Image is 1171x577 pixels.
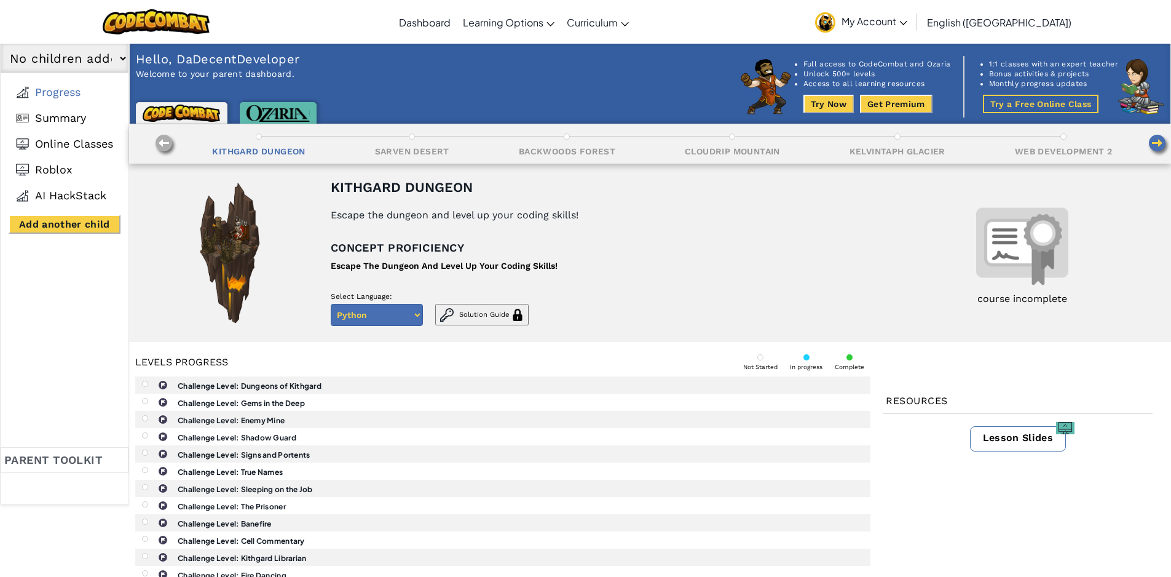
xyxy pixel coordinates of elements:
[1147,133,1171,157] img: Move right
[35,111,86,125] span: Summary
[1056,422,1074,434] img: Slides icon
[178,502,286,511] b: Challenge Level: The Prisoner
[178,450,310,460] b: Challenge Level: Signs and Portents
[921,6,1078,39] a: English ([GEOGRAPHIC_DATA])
[989,59,1118,69] li: 1:1 classes with an expert teacher
[803,95,854,113] button: Try Now
[16,112,29,124] img: Summary
[463,16,543,29] span: Learning Options
[459,311,509,319] span: Solution Guide
[158,501,168,511] img: IconChallengeLevel.svg
[1015,146,1113,157] div: Web Development 2
[850,146,945,157] div: Kelvintaph Glacier
[803,79,951,89] li: Access to all learning resources
[741,59,791,114] img: CodeCombat character
[35,86,81,99] span: Progress
[178,433,296,442] b: Challenge Level: Shadow Guard
[835,364,864,370] div: Complete
[16,164,29,176] img: Roblox
[803,69,951,79] li: Unlock 500+ levels
[35,163,73,177] span: Roblox
[440,308,454,322] img: Solution Guide Icon
[158,432,168,442] img: IconChallengeLevel.svg
[16,138,29,150] img: Online Classes
[331,292,529,301] p: Select Language:
[842,15,907,28] span: My Account
[191,176,268,330] img: Campaign image
[989,79,1118,89] li: Monthly progress updates
[158,483,168,493] img: IconChallengeLevel.svg
[158,449,168,459] img: IconChallengeLevel.svg
[143,105,221,122] img: CodeCombat logo
[743,364,778,370] div: Not Started
[977,293,1067,305] div: course incomplete
[103,9,210,34] img: CodeCombat logo
[519,146,615,157] div: Backwoods Forest
[331,257,558,275] div: Escape The Dungeon And Level Up Your Coding Skills!
[10,131,119,157] a: Online Classes Online Classes
[511,309,524,321] img: Solution Guide Icon
[10,79,119,105] a: Progress Progress
[1118,59,1164,114] img: CodeCombat character
[158,380,168,390] img: IconChallengeLevel.svg
[883,389,1153,414] div: Resources
[178,416,285,425] b: Challenge Level: Enemy Mine
[178,554,306,563] b: Challenge Level: Kithgard Librarian
[567,16,618,29] span: Curriculum
[178,519,272,528] b: Challenge Level: Banefire
[393,6,457,39] a: Dashboard
[457,6,561,39] a: Learning Options
[246,105,310,122] img: Ozaria logo
[790,364,822,370] div: In progress
[375,146,449,157] div: Sarven Desert
[16,86,29,98] img: Progress
[435,304,529,325] button: Solution Guide
[927,16,1071,29] span: English ([GEOGRAPHIC_DATA])
[976,201,1068,293] img: Certificate image
[212,146,305,157] div: Kithgard Dungeon
[983,432,1053,444] span: Lesson Slides
[158,518,168,528] img: IconChallengeLevel.svg
[178,468,283,477] b: Challenge Level: True Names
[158,552,168,562] img: IconChallengeLevel.svg
[989,69,1118,79] li: Bonus activities & projects
[1,447,128,473] div: Parent toolkit
[158,466,168,476] img: IconChallengeLevel.svg
[561,6,635,39] a: Curriculum
[809,2,913,41] a: My Account
[158,535,168,545] img: IconChallengeLevel.svg
[35,189,106,202] span: AI HackStack
[178,536,305,546] b: Challenge Level: Cell Commentary
[331,209,578,221] div: Escape the dungeon and level up your coding skills!
[136,50,323,68] p: Hello, DaDecentDeveloper
[331,239,815,257] p: Concept proficiency
[10,105,119,131] a: Summary Summary
[178,381,321,391] b: Challenge Level: Dungeons of Kithgard
[10,157,119,183] a: Roblox Roblox
[9,215,120,234] button: Add another child
[16,189,29,202] img: AI Hackstack
[685,146,780,157] div: Cloudrip Mountain
[158,397,168,407] img: IconChallengeLevel.svg
[331,180,473,195] div: Kithgard Dungeon
[158,415,168,424] img: IconChallengeLevel.svg
[983,95,1099,113] button: Try a Free Online Class
[815,12,835,33] img: avatar
[178,399,305,408] b: Challenge Level: Gems in the Deep
[135,356,228,368] div: Levels progress
[35,137,113,151] span: Online Classes
[154,133,178,157] img: Move left
[803,59,951,69] li: Full access to CodeCombat and Ozaria
[1,447,128,504] a: Parent toolkit
[860,95,932,113] button: Get Premium
[178,485,313,494] b: Challenge Level: Sleeping on the Job
[136,68,323,79] p: Welcome to your parent dashboard.
[10,183,119,209] a: AI Hackstack AI HackStack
